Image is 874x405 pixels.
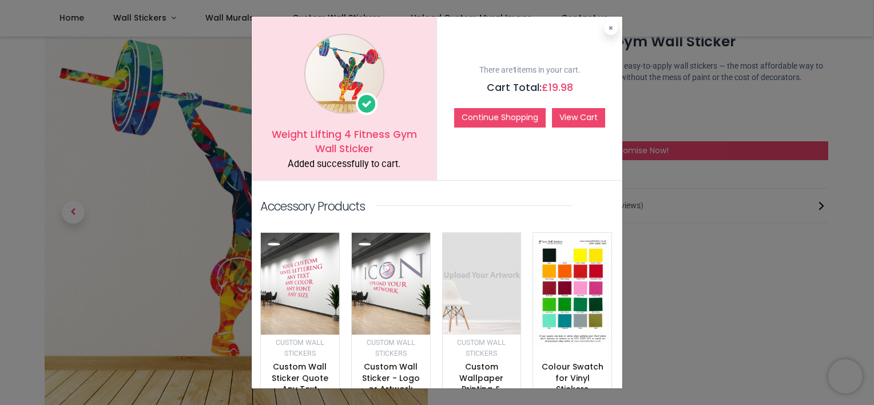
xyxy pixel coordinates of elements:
p: Accessory Products [260,198,365,215]
img: image_512 [443,233,521,335]
div: Added successfully to cart. [260,158,428,171]
a: Colour Swatch for Vinyl Stickers [542,361,603,395]
h5: Weight Lifting 4 Fitness Gym Wall Sticker [260,128,428,156]
h5: Cart Total: [446,81,614,95]
b: 1 [513,65,517,74]
a: Custom Wall Stickers [367,337,415,358]
small: Custom Wall Stickers [457,339,506,358]
img: image_512 [261,233,339,335]
img: image_512 [352,233,430,335]
img: image_512 [533,233,611,346]
small: Custom Wall Stickers [367,339,415,358]
a: Custom Wall Stickers [457,337,506,358]
button: Continue Shopping [454,108,546,128]
span: £ [542,81,573,94]
a: Custom Wall Stickers [276,337,324,358]
a: View Cart [552,108,605,128]
img: image_1024 [304,34,384,114]
small: Custom Wall Stickers [276,339,324,358]
span: 19.98 [549,81,573,94]
p: There are items in your cart. [446,65,614,76]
